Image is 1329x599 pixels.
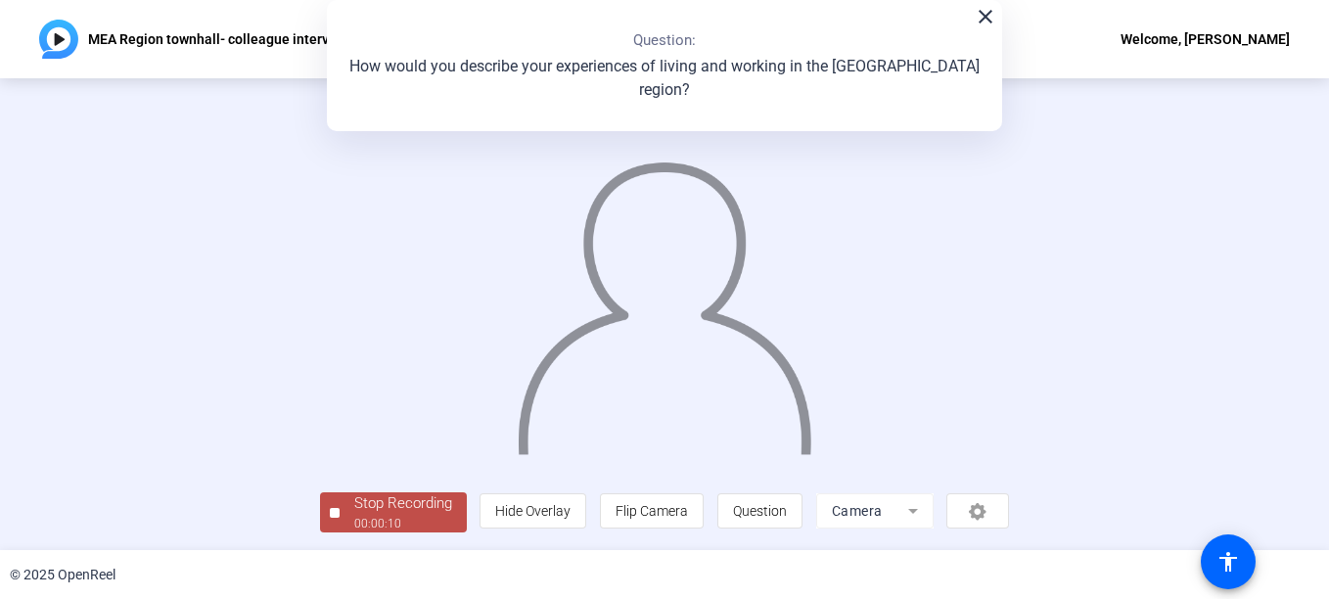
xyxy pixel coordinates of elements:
div: Welcome, [PERSON_NAME] [1121,27,1290,51]
p: Question: [633,29,696,52]
mat-icon: close [974,5,997,28]
button: Question [717,493,802,529]
p: How would you describe your experiences of living and working in the [GEOGRAPHIC_DATA] region? [346,55,983,102]
div: Stop Recording [354,492,452,515]
div: 00:00:10 [354,515,452,532]
img: OpenReel logo [39,20,78,59]
mat-icon: accessibility [1216,550,1240,574]
p: MEA Region townhall- colleague interviews [88,27,357,51]
button: Flip Camera [600,493,704,529]
span: Flip Camera [616,503,688,519]
button: Stop Recording00:00:10 [320,492,467,532]
span: Question [733,503,787,519]
img: overlay [516,145,814,455]
div: © 2025 OpenReel [10,565,115,585]
span: Hide Overlay [495,503,571,519]
button: Hide Overlay [480,493,586,529]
